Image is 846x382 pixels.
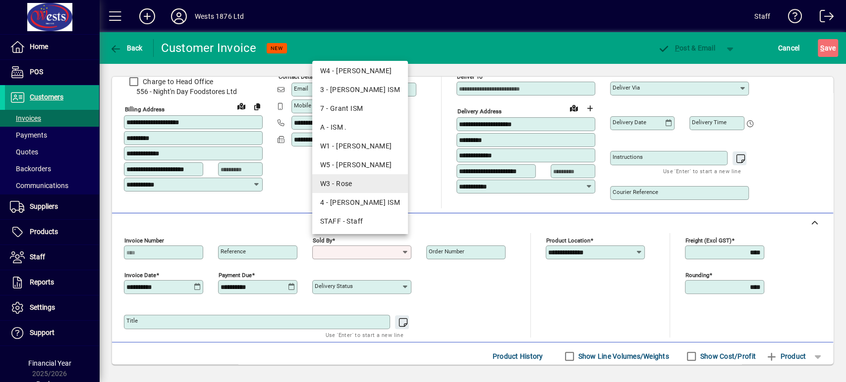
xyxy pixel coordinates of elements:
[5,127,99,143] a: Payments
[10,131,47,139] span: Payments
[110,44,143,52] span: Back
[313,237,332,244] mat-label: Sold by
[221,248,246,255] mat-label: Reference
[10,148,38,156] span: Quotes
[294,102,311,109] mat-label: Mobile
[675,44,679,52] span: P
[320,66,400,76] div: W4 - [PERSON_NAME]
[685,272,709,279] mat-label: Rounding
[320,141,400,151] div: W1 - [PERSON_NAME]
[312,193,408,212] mat-option: 4 - Shane ISM
[28,359,71,367] span: Financial Year
[5,110,99,127] a: Invoices
[30,43,48,50] span: Home
[99,39,154,57] app-page-header-button: Back
[249,98,265,114] button: Copy to Delivery address
[613,189,658,195] mat-label: Courier Reference
[320,197,400,208] div: 4 - [PERSON_NAME] ISM
[30,278,54,286] span: Reports
[131,7,163,25] button: Add
[320,160,400,170] div: W5 - [PERSON_NAME]
[312,137,408,155] mat-option: W1 - Judy
[5,194,99,219] a: Suppliers
[271,45,283,51] span: NEW
[754,8,770,24] div: Staff
[780,2,802,34] a: Knowledge Base
[312,80,408,99] mat-option: 3 - David ISM
[818,39,838,57] button: Save
[315,283,353,289] mat-label: Delivery status
[30,202,58,210] span: Suppliers
[124,272,156,279] mat-label: Invoice date
[5,143,99,160] a: Quotes
[219,272,252,279] mat-label: Payment due
[30,228,58,236] span: Products
[812,2,834,34] a: Logout
[30,68,43,76] span: POS
[126,317,138,324] mat-label: Title
[692,119,727,126] mat-label: Delivery time
[320,122,400,133] div: A - ISM .
[312,61,408,80] mat-option: W4 - Craig
[457,73,483,80] mat-label: Deliver To
[5,60,99,85] a: POS
[5,177,99,194] a: Communications
[320,179,400,189] div: W3 - Rose
[141,77,213,87] label: Charge to Head Office
[10,165,51,173] span: Backorders
[312,155,408,174] mat-option: W5 - Kate
[658,44,715,52] span: ost & Email
[30,253,45,261] span: Staff
[30,93,63,101] span: Customers
[107,39,145,57] button: Back
[195,8,244,24] div: Wests 1876 Ltd
[124,237,164,244] mat-label: Invoice number
[5,295,99,320] a: Settings
[5,220,99,244] a: Products
[582,100,598,116] button: Choose address
[320,216,400,227] div: STAFF - Staff
[320,103,400,114] div: 7 - Grant ISM
[312,212,408,231] mat-option: STAFF - Staff
[493,348,543,364] span: Product History
[5,245,99,270] a: Staff
[613,119,646,126] mat-label: Delivery date
[429,248,464,255] mat-label: Order number
[312,99,408,118] mat-option: 7 - Grant ISM
[312,118,408,137] mat-option: A - ISM .
[5,35,99,59] a: Home
[766,348,806,364] span: Product
[320,85,400,95] div: 3 - [PERSON_NAME] ISM
[820,40,836,56] span: ave
[698,351,756,361] label: Show Cost/Profit
[761,347,811,365] button: Product
[613,153,643,160] mat-label: Instructions
[5,160,99,177] a: Backorders
[10,182,68,190] span: Communications
[489,347,547,365] button: Product History
[10,114,41,122] span: Invoices
[653,39,720,57] button: Post & Email
[161,40,257,56] div: Customer Invoice
[613,84,640,91] mat-label: Deliver via
[546,237,590,244] mat-label: Product location
[778,40,800,56] span: Cancel
[5,321,99,345] a: Support
[30,303,55,311] span: Settings
[663,165,741,177] mat-hint: Use 'Enter' to start a new line
[685,237,732,244] mat-label: Freight (excl GST)
[233,98,249,114] a: View on map
[776,39,802,57] button: Cancel
[312,174,408,193] mat-option: W3 - Rose
[576,351,669,361] label: Show Line Volumes/Weights
[820,44,824,52] span: S
[326,329,403,340] mat-hint: Use 'Enter' to start a new line
[163,7,195,25] button: Profile
[30,329,55,336] span: Support
[294,85,308,92] mat-label: Email
[566,100,582,116] a: View on map
[5,270,99,295] a: Reports
[124,87,263,97] span: 556 - Night'n Day Foodstores Ltd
